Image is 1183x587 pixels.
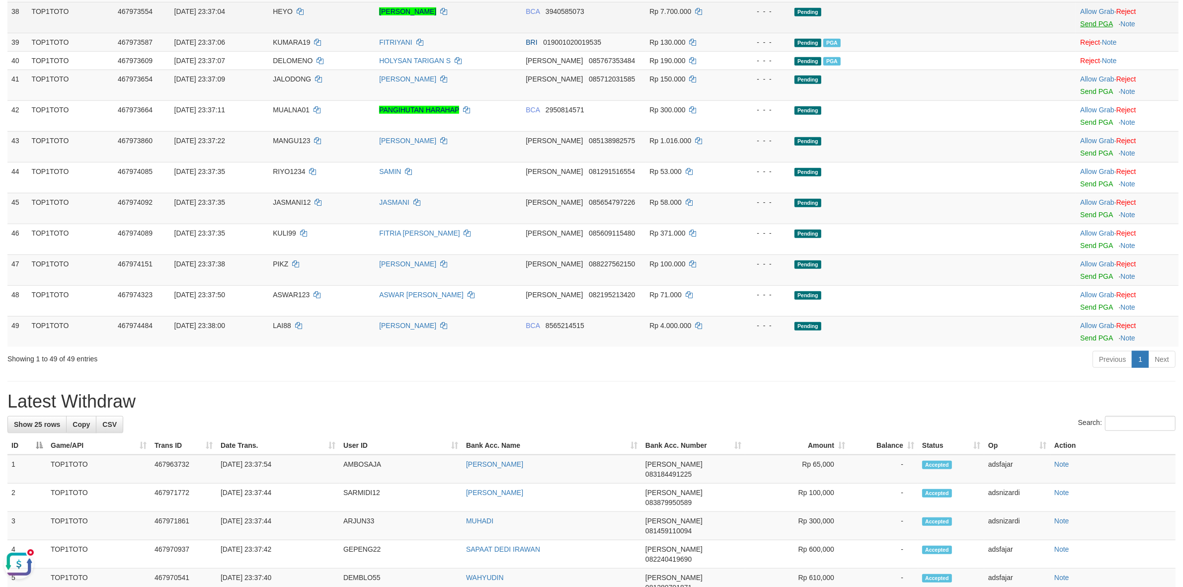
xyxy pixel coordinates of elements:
[47,512,151,540] td: TOP1TOTO
[735,259,787,269] div: - - -
[1054,460,1069,468] a: Note
[118,291,153,299] span: 467974323
[1080,168,1116,175] span: ·
[102,420,117,428] span: CSV
[273,229,296,237] span: KULI99
[379,75,436,83] a: [PERSON_NAME]
[1080,75,1116,83] span: ·
[174,137,225,145] span: [DATE] 23:37:22
[849,455,918,484] td: -
[1120,20,1135,28] a: Note
[1080,57,1100,65] a: Reject
[794,260,821,269] span: Pending
[1054,574,1069,582] a: Note
[1132,351,1149,368] a: 1
[466,574,504,582] a: WAHYUDIN
[984,512,1050,540] td: adsnizardi
[735,56,787,66] div: - - -
[526,322,540,330] span: BCA
[28,224,114,254] td: TOP1TOTO
[735,228,787,238] div: - - -
[1116,7,1136,15] a: Reject
[379,322,436,330] a: [PERSON_NAME]
[589,260,635,268] span: Copy 088227562150 to clipboard
[7,131,28,162] td: 43
[118,57,153,65] span: 467973609
[1116,75,1136,83] a: Reject
[7,316,28,347] td: 49
[645,517,703,525] span: [PERSON_NAME]
[1120,211,1135,219] a: Note
[922,546,952,554] span: Accepted
[984,455,1050,484] td: adsfajar
[794,76,821,84] span: Pending
[7,436,47,455] th: ID: activate to sort column descending
[1080,137,1116,145] span: ·
[118,168,153,175] span: 467974085
[745,540,849,569] td: Rp 600,000
[526,198,583,206] span: [PERSON_NAME]
[273,57,313,65] span: DELOMENO
[1080,260,1116,268] span: ·
[379,229,460,237] a: FITRIA [PERSON_NAME]
[735,74,787,84] div: - - -
[1080,168,1114,175] a: Allow Grab
[379,7,436,15] a: [PERSON_NAME]
[649,322,691,330] span: Rp 4.000.000
[641,436,745,455] th: Bank Acc. Number: activate to sort column ascending
[151,455,217,484] td: 467963732
[984,540,1050,569] td: adsfajar
[589,229,635,237] span: Copy 085609115480 to clipboard
[7,162,28,193] td: 44
[1080,211,1112,219] a: Send PGA
[1054,517,1069,525] a: Note
[649,229,685,237] span: Rp 371.000
[47,484,151,512] td: TOP1TOTO
[645,545,703,553] span: [PERSON_NAME]
[151,484,217,512] td: 467971772
[1080,242,1112,250] a: Send PGA
[649,7,691,15] span: Rp 7.700.000
[1120,334,1135,342] a: Note
[1080,272,1112,280] a: Send PGA
[1080,118,1112,126] a: Send PGA
[823,57,841,66] span: Marked by adsfajar
[273,7,293,15] span: HEYO
[794,322,821,331] span: Pending
[174,291,225,299] span: [DATE] 23:37:50
[589,57,635,65] span: Copy 085767353484 to clipboard
[1076,70,1179,100] td: ·
[174,38,225,46] span: [DATE] 23:37:06
[1076,100,1179,131] td: ·
[918,436,984,455] th: Status: activate to sort column ascending
[7,2,28,33] td: 38
[118,198,153,206] span: 467974092
[47,436,151,455] th: Game/API: activate to sort column ascending
[339,484,462,512] td: SARMIDI12
[849,540,918,569] td: -
[823,39,841,47] span: Marked by adskelvin
[745,455,849,484] td: Rp 65,000
[645,499,692,506] span: Copy 083879950589 to clipboard
[7,33,28,51] td: 39
[1080,198,1116,206] span: ·
[7,100,28,131] td: 42
[984,484,1050,512] td: adsnizardi
[1080,7,1114,15] a: Allow Grab
[794,291,821,300] span: Pending
[745,484,849,512] td: Rp 100,000
[1102,38,1117,46] a: Note
[1076,162,1179,193] td: ·
[794,39,821,47] span: Pending
[174,106,225,114] span: [DATE] 23:37:11
[217,512,339,540] td: [DATE] 23:37:44
[151,436,217,455] th: Trans ID: activate to sort column ascending
[28,316,114,347] td: TOP1TOTO
[273,198,311,206] span: JASMANI12
[339,436,462,455] th: User ID: activate to sort column ascending
[1120,242,1135,250] a: Note
[735,136,787,146] div: - - -
[1080,260,1114,268] a: Allow Grab
[526,291,583,299] span: [PERSON_NAME]
[7,285,28,316] td: 48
